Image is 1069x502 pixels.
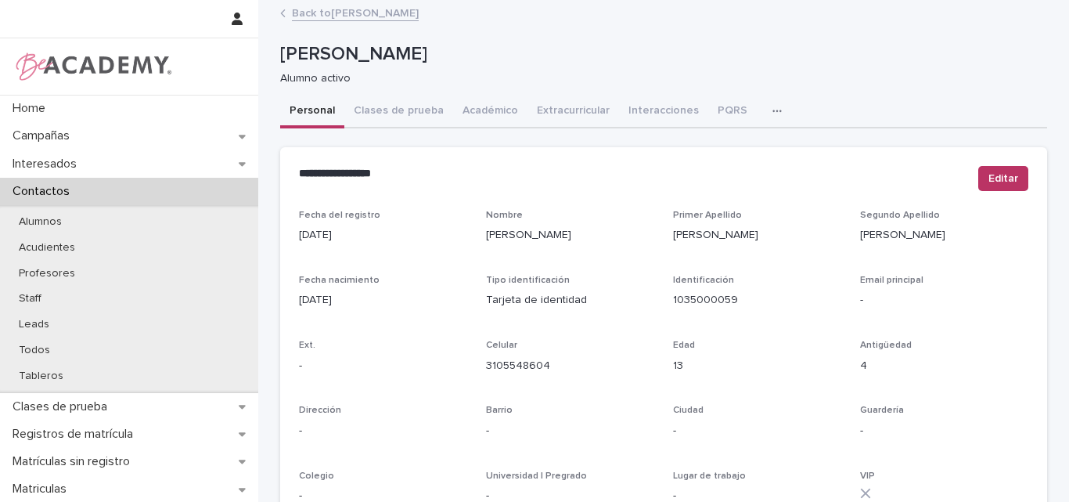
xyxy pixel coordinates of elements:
button: Académico [453,96,527,128]
span: Editar [988,171,1018,186]
p: Campañas [6,128,82,143]
span: Ciudad [673,406,704,415]
p: Todos [6,344,63,357]
p: - [673,423,841,439]
p: - [486,423,654,439]
p: Home [6,101,58,116]
button: Personal [280,96,344,128]
span: Primer Apellido [673,211,742,220]
p: - [860,423,1028,439]
p: Contactos [6,184,82,199]
p: [PERSON_NAME] [860,227,1028,244]
span: Dirección [299,406,341,415]
a: Back to[PERSON_NAME] [292,3,419,21]
span: Barrio [486,406,513,415]
p: [DATE] [299,292,467,309]
button: Extracurricular [527,96,619,128]
p: Matriculas [6,482,79,497]
span: Edad [673,341,695,350]
span: Nombre [486,211,523,220]
p: Matrículas sin registro [6,454,142,469]
p: - [299,423,467,439]
p: 4 [860,358,1028,374]
button: Interacciones [619,96,708,128]
p: Acudientes [6,241,88,255]
button: Clases de prueba [344,96,453,128]
span: Colegio [299,471,334,481]
p: 1035000059 [673,292,841,309]
p: Clases de prueba [6,399,120,414]
span: Tipo identificación [486,276,570,285]
span: Email principal [860,276,923,285]
p: Registros de matrícula [6,427,146,442]
span: Segundo Apellido [860,211,940,220]
p: [DATE] [299,227,467,244]
p: Leads [6,318,62,331]
span: Guardería [860,406,904,415]
span: Celular [486,341,517,350]
p: [PERSON_NAME] [673,227,841,244]
p: - [299,358,467,374]
button: Editar [978,166,1028,191]
a: 3105548604 [486,360,550,371]
span: Antigüedad [860,341,912,350]
span: Lugar de trabajo [673,471,746,481]
p: - [860,292,1028,309]
span: Identificación [673,276,734,285]
p: Alumnos [6,215,74,229]
button: PQRS [708,96,757,128]
span: Fecha del registro [299,211,380,220]
span: Ext. [299,341,315,350]
span: Fecha nacimiento [299,276,380,285]
img: WPrjXfSUmiLcdUfaYY4Q [13,51,173,82]
p: Tableros [6,370,76,383]
p: Staff [6,292,54,305]
p: 13 [673,358,841,374]
p: Interesados [6,157,89,172]
p: [PERSON_NAME] [486,227,654,244]
p: [PERSON_NAME] [280,43,1041,66]
span: VIP [860,471,875,481]
p: Tarjeta de identidad [486,292,654,309]
p: Profesores [6,267,88,280]
span: Universidad | Pregrado [486,471,587,481]
p: Alumno activo [280,72,1035,85]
